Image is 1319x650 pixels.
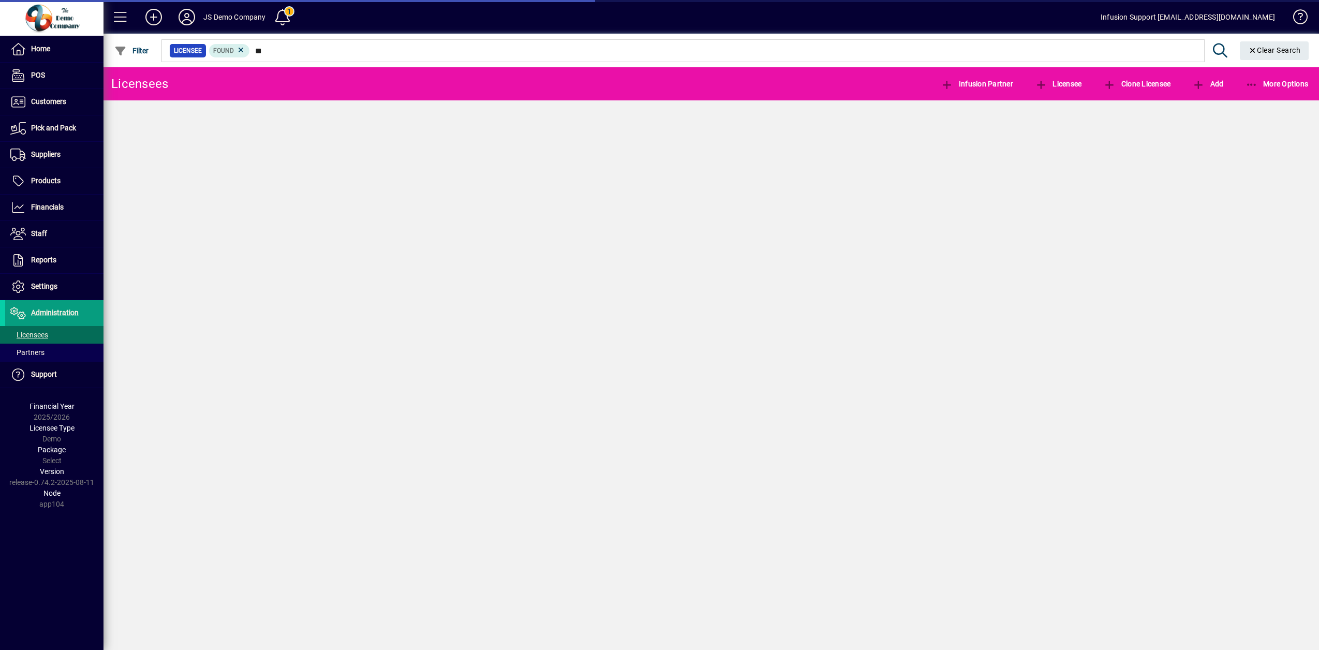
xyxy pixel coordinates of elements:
[5,195,103,220] a: Financials
[941,80,1013,88] span: Infusion Partner
[38,446,66,454] span: Package
[209,44,250,57] mat-chip: Found Status: Found
[10,348,45,357] span: Partners
[1248,46,1301,54] span: Clear Search
[29,424,75,432] span: Licensee Type
[1101,9,1275,25] div: Infusion Support [EMAIL_ADDRESS][DOMAIN_NAME]
[1103,80,1170,88] span: Clone Licensee
[1035,80,1082,88] span: Licensee
[1192,80,1223,88] span: Add
[31,124,76,132] span: Pick and Pack
[5,115,103,141] a: Pick and Pack
[114,47,149,55] span: Filter
[5,89,103,115] a: Customers
[112,41,152,60] button: Filter
[1240,41,1309,60] button: Clear
[31,370,57,378] span: Support
[1243,75,1311,93] button: More Options
[5,142,103,168] a: Suppliers
[1101,75,1173,93] button: Clone Licensee
[938,75,1016,93] button: Infusion Partner
[1285,2,1306,36] a: Knowledge Base
[31,203,64,211] span: Financials
[5,247,103,273] a: Reports
[31,97,66,106] span: Customers
[5,221,103,247] a: Staff
[29,402,75,410] span: Financial Year
[1246,80,1309,88] span: More Options
[213,47,234,54] span: Found
[174,46,202,56] span: Licensee
[5,63,103,88] a: POS
[31,308,79,317] span: Administration
[40,467,64,476] span: Version
[111,76,168,92] div: Licensees
[31,150,61,158] span: Suppliers
[137,8,170,26] button: Add
[31,229,47,238] span: Staff
[31,45,50,53] span: Home
[5,326,103,344] a: Licensees
[31,71,45,79] span: POS
[1190,75,1226,93] button: Add
[1032,75,1085,93] button: Licensee
[5,274,103,300] a: Settings
[5,362,103,388] a: Support
[31,282,57,290] span: Settings
[5,344,103,361] a: Partners
[170,8,203,26] button: Profile
[203,9,266,25] div: JS Demo Company
[43,489,61,497] span: Node
[31,176,61,185] span: Products
[5,36,103,62] a: Home
[31,256,56,264] span: Reports
[10,331,48,339] span: Licensees
[5,168,103,194] a: Products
